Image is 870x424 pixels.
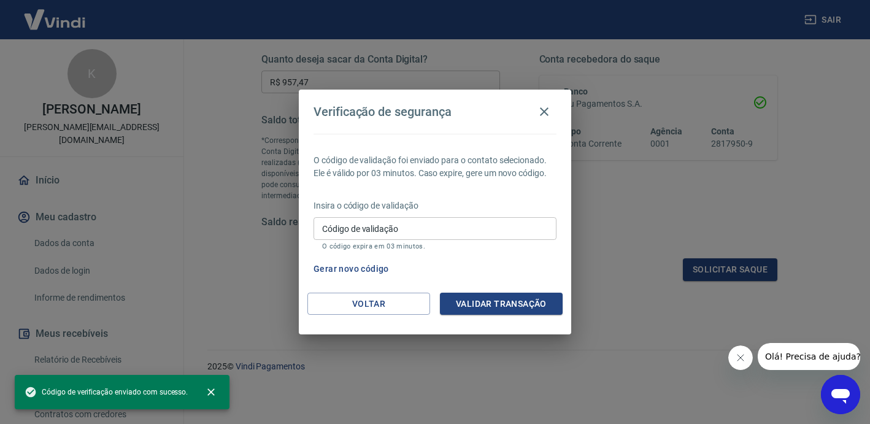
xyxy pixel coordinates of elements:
[7,9,103,18] span: Olá! Precisa de ajuda?
[198,379,225,406] button: close
[307,293,430,315] button: Voltar
[314,154,556,180] p: O código de validação foi enviado para o contato selecionado. Ele é válido por 03 minutos. Caso e...
[322,242,548,250] p: O código expira em 03 minutos.
[314,199,556,212] p: Insira o código de validação
[728,345,753,370] iframe: Fechar mensagem
[25,386,188,398] span: Código de verificação enviado com sucesso.
[821,375,860,414] iframe: Botão para abrir a janela de mensagens
[758,343,860,370] iframe: Mensagem da empresa
[314,104,452,119] h4: Verificação de segurança
[309,258,394,280] button: Gerar novo código
[440,293,563,315] button: Validar transação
